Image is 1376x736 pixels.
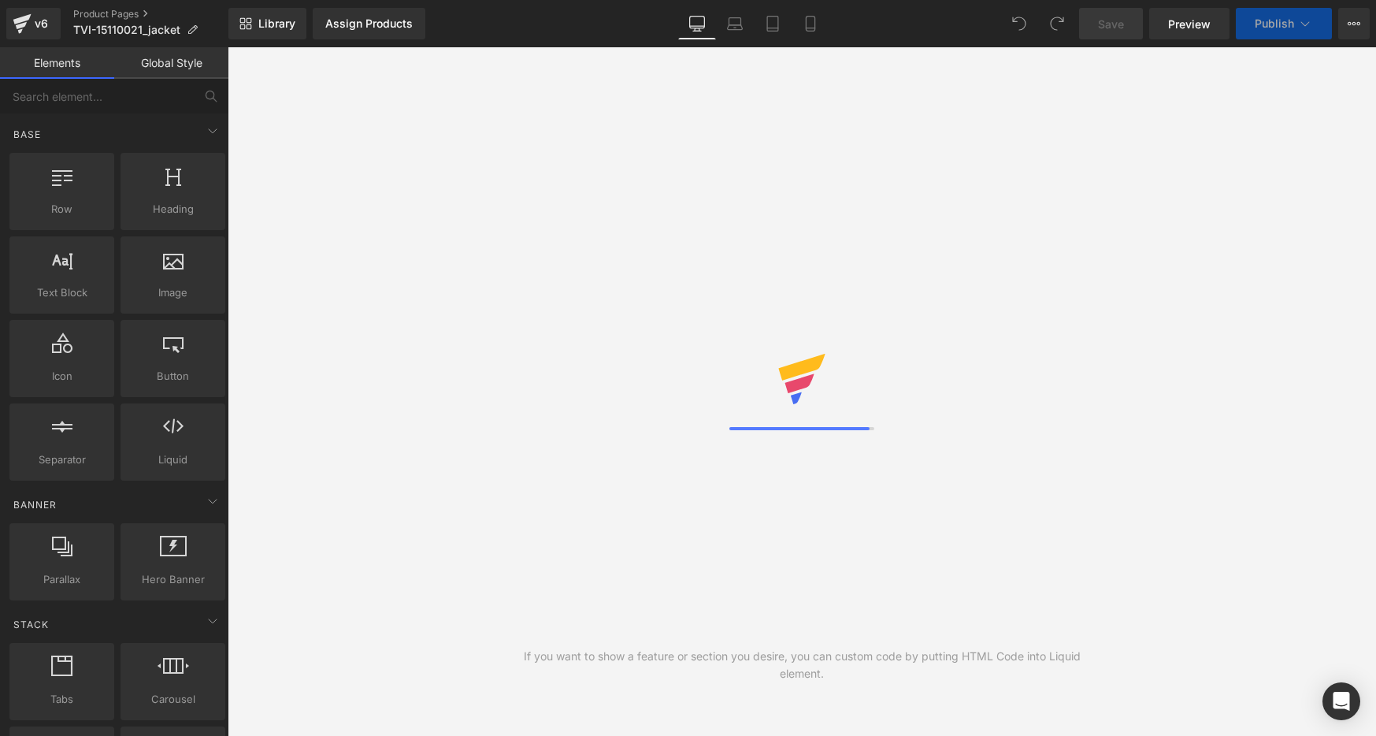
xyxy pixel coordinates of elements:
span: Publish [1255,17,1294,30]
button: Undo [1003,8,1035,39]
span: Base [12,127,43,142]
span: Liquid [125,452,221,468]
span: Library [258,17,295,31]
button: Publish [1236,8,1332,39]
span: Button [125,368,221,385]
span: Stack [12,617,50,632]
span: Preview [1168,16,1211,32]
a: Product Pages [73,8,228,20]
span: Text Block [14,284,109,301]
a: Mobile [792,8,829,39]
span: Tabs [14,691,109,708]
a: Global Style [114,47,228,79]
a: Desktop [678,8,716,39]
a: v6 [6,8,61,39]
div: If you want to show a feature or section you desire, you can custom code by putting HTML Code int... [515,648,1089,682]
span: Parallax [14,571,109,588]
a: New Library [228,8,306,39]
span: Row [14,201,109,217]
a: Laptop [716,8,754,39]
span: Banner [12,497,58,512]
span: Separator [14,452,109,468]
div: v6 [32,13,51,34]
span: TVI-15110021_jacket [73,24,180,36]
div: Assign Products [325,17,413,30]
span: Icon [14,368,109,385]
button: More [1338,8,1370,39]
span: Carousel [125,691,221,708]
span: Hero Banner [125,571,221,588]
button: Redo [1041,8,1073,39]
span: Image [125,284,221,301]
span: Save [1098,16,1124,32]
div: Open Intercom Messenger [1322,682,1360,720]
a: Preview [1149,8,1229,39]
a: Tablet [754,8,792,39]
span: Heading [125,201,221,217]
